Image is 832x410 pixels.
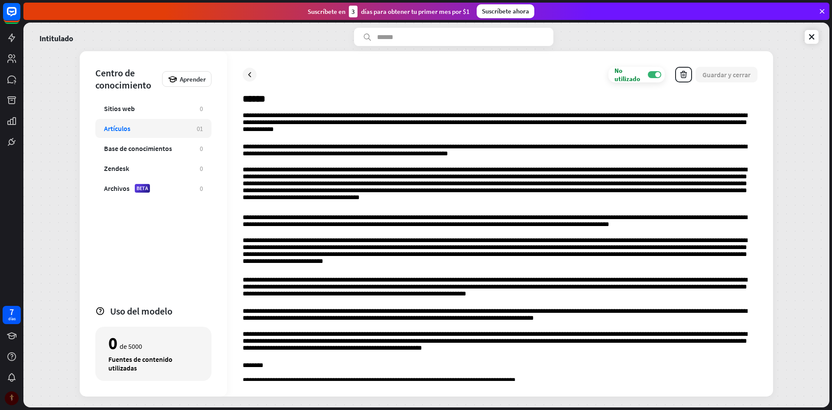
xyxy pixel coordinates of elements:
[10,306,14,317] font: 7
[351,7,355,16] font: 3
[110,305,172,317] font: Uso del modelo
[120,342,142,351] font: de 5000
[95,67,151,91] font: Centro de conocimiento
[695,67,757,82] button: Guardar y cerrar
[3,306,21,324] a: 7 días
[108,355,172,372] font: Fuentes de contenido utilizadas
[104,164,129,173] font: Zendesk
[361,7,470,16] font: días para obtener tu primer mes por $1
[136,185,148,191] font: BETA
[200,164,203,173] font: 0
[39,28,73,46] a: Intitulado
[8,316,16,321] font: días
[482,7,529,15] font: Suscríbete ahora
[104,144,172,153] font: Base de conocimientos
[702,70,751,79] font: Guardar y cerrar
[108,332,117,354] font: 0
[104,184,130,193] font: Archivos
[200,105,203,113] font: 0
[200,144,203,153] font: 0
[180,75,206,83] font: Aprender
[200,184,203,193] font: 0
[104,104,135,113] font: Sitios web
[200,125,203,133] font: 1
[614,66,640,83] font: No utilizado
[308,7,345,16] font: Suscríbete en
[197,125,200,133] font: 0
[39,33,73,43] font: Intitulado
[104,124,130,133] font: Artículos
[7,3,33,30] button: Abrir el widget de chat LiveChat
